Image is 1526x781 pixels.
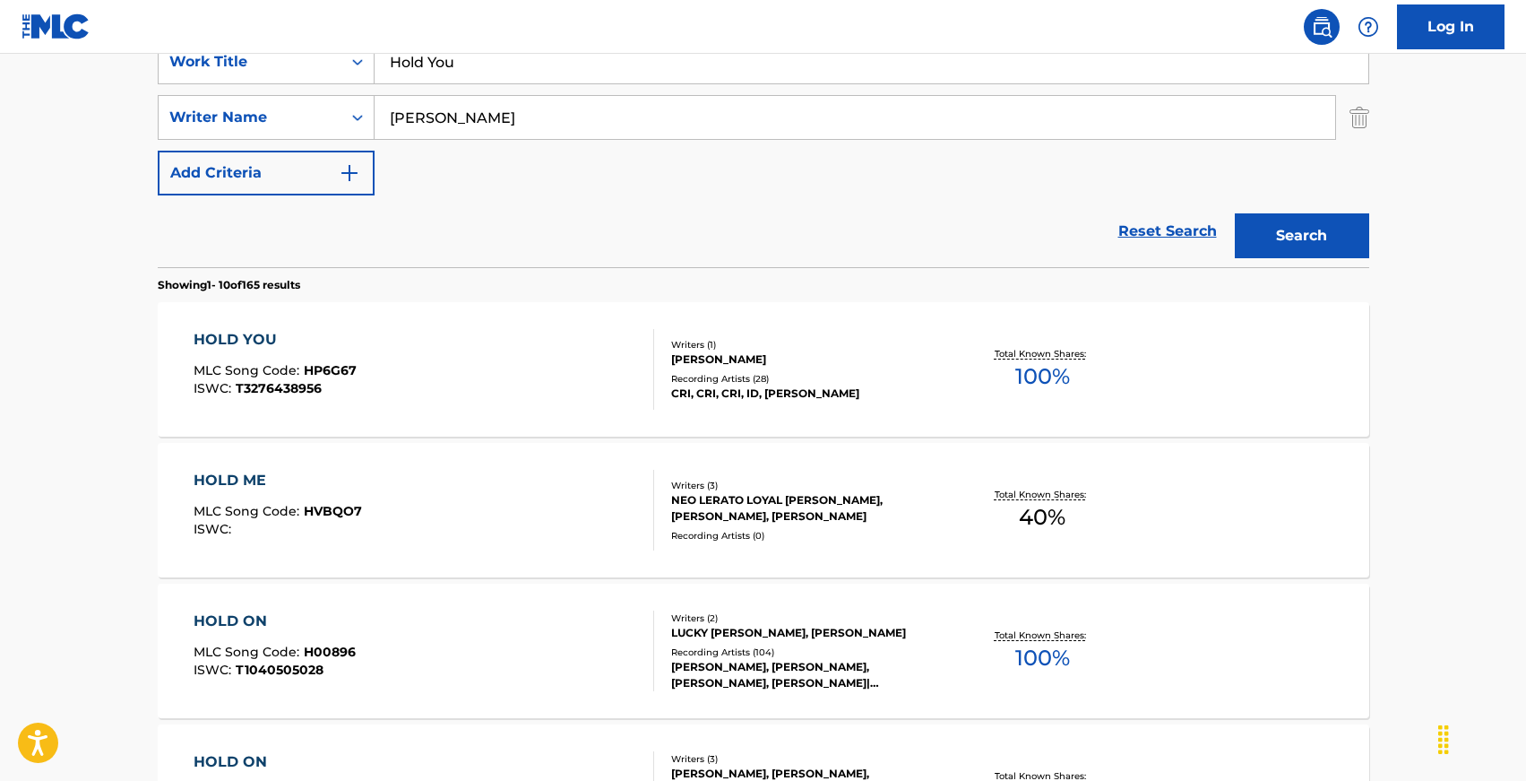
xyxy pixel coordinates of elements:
[671,372,942,386] div: Recording Artists ( 28 )
[671,612,942,625] div: Writers ( 2 )
[1358,16,1379,38] img: help
[1429,713,1458,767] div: Drag
[304,362,357,378] span: HP6G67
[194,380,236,396] span: ISWC :
[194,611,356,632] div: HOLD ON
[236,380,322,396] span: T3276438956
[1015,642,1070,674] span: 100 %
[1350,9,1386,45] div: Help
[1019,501,1065,534] span: 40 %
[236,662,323,678] span: T1040505028
[671,529,942,542] div: Recording Artists ( 0 )
[671,338,942,351] div: Writers ( 1 )
[1349,95,1369,140] img: Delete Criterion
[1109,212,1226,251] a: Reset Search
[339,162,360,184] img: 9d2ae6d4665cec9f34b9.svg
[194,503,304,519] span: MLC Song Code :
[158,302,1369,437] a: HOLD YOUMLC Song Code:HP6G67ISWC:T3276438956Writers (1)[PERSON_NAME]Recording Artists (28)CRI, CR...
[995,488,1091,501] p: Total Known Shares:
[1397,4,1504,49] a: Log In
[1235,213,1369,258] button: Search
[158,151,375,195] button: Add Criteria
[22,13,91,39] img: MLC Logo
[671,646,942,659] div: Recording Artists ( 104 )
[158,443,1369,577] a: HOLD MEMLC Song Code:HVBQO7ISWC:Writers (3)NEO LERATO LOYAL [PERSON_NAME], [PERSON_NAME], [PERSON...
[1015,360,1070,393] span: 100 %
[671,625,942,641] div: LUCKY [PERSON_NAME], [PERSON_NAME]
[194,644,304,660] span: MLC Song Code :
[671,479,942,492] div: Writers ( 3 )
[194,470,362,491] div: HOLD ME
[1304,9,1340,45] a: Public Search
[671,659,942,691] div: [PERSON_NAME], [PERSON_NAME], [PERSON_NAME], [PERSON_NAME]|[PERSON_NAME]|[PERSON_NAME]|[PERSON_NA...
[1311,16,1332,38] img: search
[1436,695,1526,781] iframe: Chat Widget
[194,362,304,378] span: MLC Song Code :
[194,521,236,537] span: ISWC :
[671,351,942,368] div: [PERSON_NAME]
[671,386,942,402] div: CRI, CRI, CRI, ID, [PERSON_NAME]
[194,751,353,773] div: HOLD ON
[194,662,236,678] span: ISWC :
[194,329,357,351] div: HOLD YOU
[169,107,331,128] div: Writer Name
[158,277,300,293] p: Showing 1 - 10 of 165 results
[995,347,1091,360] p: Total Known Shares:
[671,752,942,766] div: Writers ( 3 )
[158,39,1369,267] form: Search Form
[671,492,942,525] div: NEO LERATO LOYAL [PERSON_NAME], [PERSON_NAME], [PERSON_NAME]
[304,644,356,660] span: H00896
[169,51,331,73] div: Work Title
[304,503,362,519] span: HVBQO7
[995,629,1091,642] p: Total Known Shares:
[158,584,1369,718] a: HOLD ONMLC Song Code:H00896ISWC:T1040505028Writers (2)LUCKY [PERSON_NAME], [PERSON_NAME]Recording...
